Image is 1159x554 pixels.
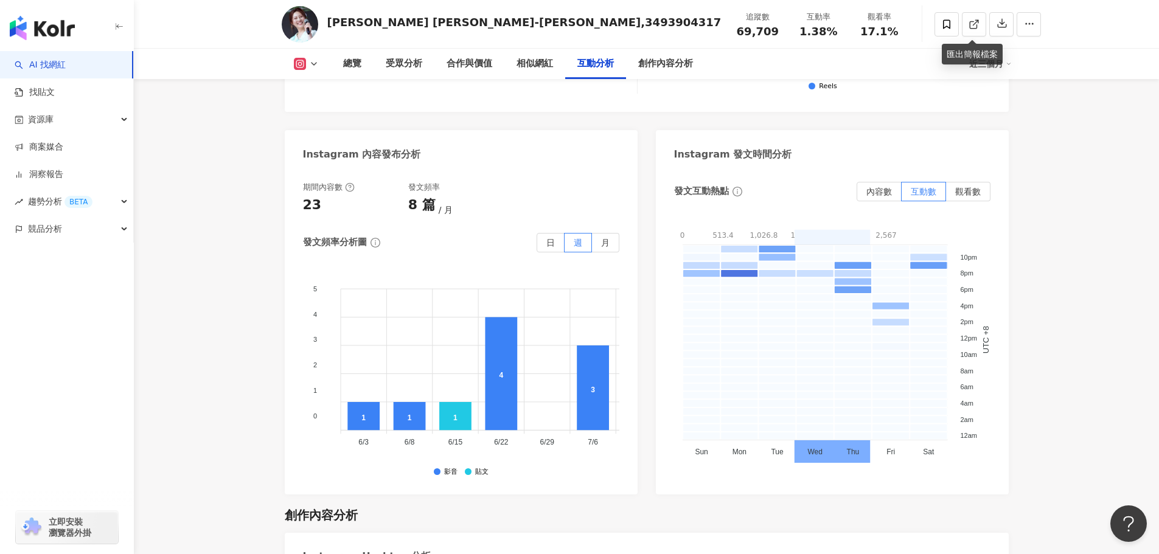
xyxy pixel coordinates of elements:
tspan: 6am [960,383,973,390]
div: 發文頻率 [408,182,440,193]
div: BETA [64,196,92,208]
span: 資源庫 [28,106,54,133]
div: 貼文 [475,468,489,476]
span: 17.1% [860,26,898,38]
span: 趨勢分析 [28,188,92,215]
tspan: 5 [313,285,317,293]
img: logo [10,16,75,40]
span: 1.38% [799,26,837,38]
a: 洞察報告 [15,168,63,181]
tspan: 12pm [960,334,977,342]
span: 觀看數 [955,187,981,196]
tspan: 6pm [960,286,973,293]
span: 月 [601,238,610,248]
tspan: Wed [807,448,822,456]
tspan: Sat [923,448,935,456]
div: Reels [819,83,837,91]
span: 月 [439,205,453,215]
div: 創作內容分析 [638,57,693,71]
tspan: 6/3 [358,438,369,446]
span: info-circle [369,236,382,249]
tspan: Fri [886,448,895,456]
tspan: 3 [313,336,317,343]
div: 發文互動熱點 [674,185,729,198]
span: 互動數 [911,187,936,196]
tspan: 8pm [960,269,973,277]
div: 期間內容數 [303,182,355,193]
span: info-circle [731,185,744,198]
tspan: 1 [313,387,317,394]
div: 發文頻率分析圖 [303,236,367,249]
div: Instagram 發文時間分析 [674,148,792,161]
tspan: 6/8 [404,438,414,446]
tspan: 6/29 [540,438,554,446]
span: 日 [546,238,555,248]
text: UTC +8 [981,326,990,353]
tspan: Thu [846,448,859,456]
div: Instagram 內容發布分析 [303,148,421,161]
tspan: 8am [960,367,973,375]
a: 找貼文 [15,86,55,99]
span: 69,709 [737,25,779,38]
tspan: 7/6 [588,438,598,446]
div: 創作內容分析 [285,507,358,524]
iframe: Help Scout Beacon - Open [1110,505,1147,542]
div: [PERSON_NAME] [PERSON_NAME]-[PERSON_NAME],3493904317 [327,15,722,30]
span: rise [15,198,23,206]
tspan: 12am [960,432,977,439]
img: chrome extension [19,518,43,537]
div: 總覽 [343,57,361,71]
tspan: 2pm [960,318,973,325]
div: 匯出簡報檔案 [942,44,1003,64]
tspan: 4pm [960,302,973,310]
span: 競品分析 [28,215,62,243]
a: 商案媒合 [15,141,63,153]
tspan: 6/22 [494,438,509,446]
tspan: Mon [732,448,746,456]
span: 週 [574,238,582,248]
div: 觀看率 [856,11,902,23]
span: 內容數 [866,187,892,196]
tspan: Sun [695,448,708,456]
tspan: 4 [313,311,317,318]
tspan: 2am [960,416,973,423]
div: 23 [303,196,322,215]
div: 合作與價值 [447,57,492,71]
div: 受眾分析 [386,57,422,71]
tspan: Tue [771,448,784,456]
a: chrome extension立即安裝 瀏覽器外掛 [16,511,118,544]
tspan: 10am [960,351,977,358]
div: 8 篇 [408,196,436,215]
div: 相似網紅 [517,57,553,71]
tspan: 2 [313,361,317,369]
div: 影音 [444,468,458,476]
div: 互動分析 [577,57,614,71]
tspan: 4am [960,400,973,407]
tspan: 10pm [960,254,977,261]
div: 追蹤數 [734,11,781,23]
span: 立即安裝 瀏覽器外掛 [49,516,91,538]
a: searchAI 找網紅 [15,59,66,71]
img: KOL Avatar [282,6,318,43]
tspan: 0 [313,412,317,420]
tspan: 6/15 [448,438,462,446]
div: 互動率 [795,11,841,23]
